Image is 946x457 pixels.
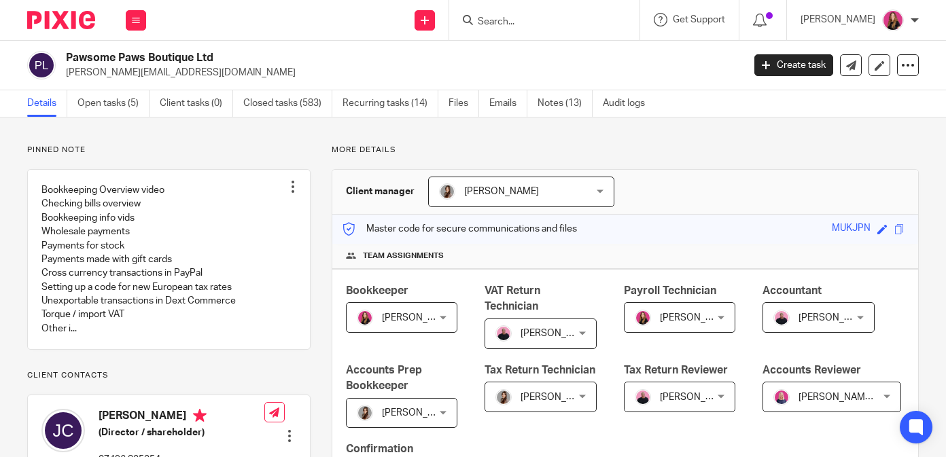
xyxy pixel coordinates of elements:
img: 22.png [357,405,373,421]
span: [PERSON_NAME] [382,408,457,418]
p: Client contacts [27,370,311,381]
h4: [PERSON_NAME] [99,409,264,426]
p: Master code for secure communications and files [343,222,577,236]
input: Search [476,16,599,29]
img: 17.png [882,10,904,31]
img: 22.png [495,389,512,405]
span: [PERSON_NAME] [521,329,595,338]
span: Team assignments [363,251,444,261]
p: Pinned note [27,145,311,156]
h5: (Director / shareholder) [99,426,264,439]
a: Create task [754,54,833,76]
a: Client tasks (0) [160,90,233,117]
img: Bio%20-%20Kemi%20.png [773,310,790,326]
span: Tax Return Reviewer [624,365,728,376]
a: Details [27,90,67,117]
span: [PERSON_NAME] [382,313,457,323]
a: Audit logs [603,90,655,117]
img: svg%3E [41,409,85,452]
span: VAT Return Technician [485,285,540,312]
a: Files [449,90,479,117]
img: 17.png [635,310,651,326]
span: [PERSON_NAME] FCCA [799,392,900,402]
span: [PERSON_NAME] [660,392,735,402]
span: Bookkeeper [346,285,408,296]
img: Cheryl%20Sharp%20FCCA.png [773,389,790,405]
a: Open tasks (5) [77,90,150,117]
h3: Client manager [346,185,415,198]
span: Accounts Prep Bookkeeper [346,365,422,391]
i: Primary [193,409,207,422]
img: 17.png [357,310,373,326]
span: Accountant [763,285,822,296]
span: [PERSON_NAME] [799,313,873,323]
span: [PERSON_NAME] [464,187,539,196]
img: Bio%20-%20Kemi%20.png [495,325,512,342]
a: Closed tasks (583) [243,90,332,117]
a: Recurring tasks (14) [343,90,438,117]
img: Pixie [27,11,95,29]
div: MUKJPN [832,221,871,237]
a: Emails [489,90,527,117]
a: Notes (13) [538,90,593,117]
span: Get Support [673,15,725,24]
p: More details [332,145,919,156]
span: [PERSON_NAME] [521,392,595,402]
span: [PERSON_NAME] [660,313,735,323]
p: [PERSON_NAME] [801,13,875,26]
span: Accounts Reviewer [763,365,861,376]
span: Payroll Technician [624,285,716,296]
p: [PERSON_NAME][EMAIL_ADDRESS][DOMAIN_NAME] [66,66,734,79]
img: 22.png [439,183,455,200]
h2: Pawsome Paws Boutique Ltd [66,51,600,65]
img: svg%3E [27,51,56,79]
img: Bio%20-%20Kemi%20.png [635,389,651,405]
span: Tax Return Technician [485,365,595,376]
